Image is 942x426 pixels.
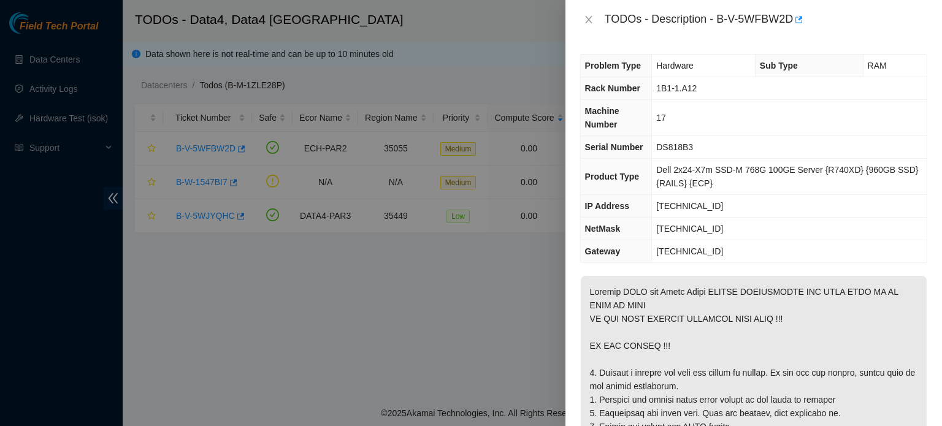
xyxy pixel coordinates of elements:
[605,10,927,29] div: TODOs - Description - B-V-5WFBW2D
[760,61,798,70] span: Sub Type
[656,61,694,70] span: Hardware
[656,246,723,256] span: [TECHNICAL_ID]
[656,165,918,188] span: Dell 2x24-X7m SSD-M 768G 100GE Server {R740XD} {960GB SSD} {RAILS} {ECP}
[656,113,666,123] span: 17
[584,15,594,25] span: close
[580,14,597,26] button: Close
[585,106,619,129] span: Machine Number
[585,224,621,234] span: NetMask
[585,83,640,93] span: Rack Number
[656,142,693,152] span: DS818B3
[585,201,629,211] span: IP Address
[656,83,697,93] span: 1B1-1.A12
[585,142,643,152] span: Serial Number
[656,224,723,234] span: [TECHNICAL_ID]
[868,61,887,70] span: RAM
[585,172,639,181] span: Product Type
[585,246,621,256] span: Gateway
[585,61,641,70] span: Problem Type
[656,201,723,211] span: [TECHNICAL_ID]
